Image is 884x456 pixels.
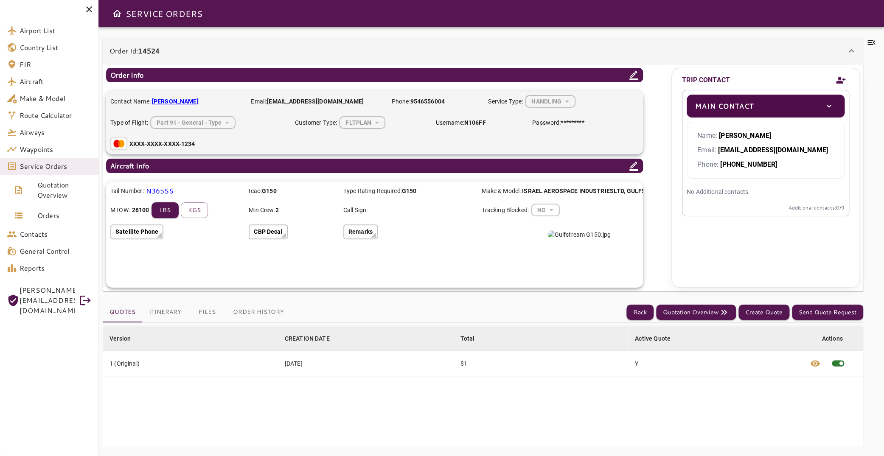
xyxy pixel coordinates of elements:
div: Tracking Blocked: [482,204,614,216]
div: MTOW: [110,202,242,218]
div: HANDLING [531,199,559,221]
div: Version [109,333,131,344]
button: toggle [822,99,836,113]
button: lbs [152,202,179,218]
p: Email: [251,97,383,106]
p: Min Crew: [249,206,337,215]
td: $1 [454,351,628,376]
div: Order Id:14524 [103,37,863,64]
span: Service Orders [20,161,92,171]
button: Send Quote Request [792,305,863,320]
p: Additional contacts: 0 /9 [687,204,845,212]
p: Remarks [348,227,373,236]
span: Total [460,333,486,344]
button: Open drawer [109,5,126,22]
span: Aircraft [20,76,92,87]
span: Reports [20,263,92,273]
button: Order History [226,302,291,322]
span: [PERSON_NAME][EMAIL_ADDRESS][DOMAIN_NAME] [20,285,75,316]
b: N106FF [464,119,486,126]
b: 9546556004 [410,98,444,105]
span: General Control [20,246,92,256]
button: Files [188,302,226,322]
p: Call Sign: [343,206,475,215]
div: Total [460,333,475,344]
div: CREATION DATE [285,333,330,344]
p: Phone: [392,97,480,106]
p: Username: [435,118,524,127]
div: HANDLING [340,111,385,134]
div: Customer Type: [295,116,427,129]
span: Make & Model [20,93,92,104]
p: Contact Name: [110,97,242,106]
div: Main Contacttoggle [687,95,845,117]
b: [PHONE_NUMBER] [720,160,777,168]
b: [EMAIL_ADDRESS][DOMAIN_NAME] [718,146,828,154]
p: Satellite Phone [115,227,158,236]
p: Aircraft Info [110,161,149,171]
span: Airways [20,127,92,137]
span: visibility [810,358,820,369]
b: ISRAEL AEROSPACE INDUSTRIESLTD , GULFSTREAM G150 [522,187,682,194]
div: HANDLING [151,111,235,134]
p: Type Rating Required: [343,187,475,196]
p: CBP Decal [254,227,282,236]
p: Name: [697,131,834,141]
span: Contacts [20,229,92,239]
span: Version [109,333,142,344]
b: 14524 [138,46,160,56]
button: Quotes [103,302,142,322]
p: Phone: [697,159,834,170]
span: Quotation Overview [37,180,92,200]
p: No Additional contacts. [687,187,845,196]
button: Add new contact [832,70,849,90]
button: Itinerary [142,302,188,322]
td: 1 (Original) [103,351,278,376]
div: Type of Flight: [110,116,286,129]
h6: SERVICE ORDERS [126,7,202,20]
span: Airport List [20,25,92,36]
td: Y [628,351,803,376]
button: Create Quote [738,305,789,320]
p: Password: [532,118,584,127]
div: basic tabs example [103,302,291,322]
p: Tail Number: [110,187,144,196]
b: [PERSON_NAME] [152,98,199,105]
span: Country List [20,42,92,53]
p: Icao: [249,187,337,196]
b: 26100 [132,206,149,214]
span: This quote is already active [825,351,850,376]
div: Order Id:14524 [103,64,863,291]
p: Main Contact [695,101,754,111]
p: Order Id: [109,46,160,56]
button: Back [626,305,654,320]
span: Route Calculator [20,110,92,120]
b: [PERSON_NAME] [719,131,771,140]
span: FIR [20,59,92,70]
span: CREATION DATE [285,333,341,344]
button: Quotation Overview [656,305,736,320]
span: Orders [37,210,92,221]
b: G150 [402,187,417,194]
p: Email: [697,145,834,155]
p: Order Info [110,70,144,80]
button: View quote details [805,351,825,376]
span: Waypoints [20,144,92,154]
span: Active Quote [635,333,682,344]
b: [EMAIL_ADDRESS][DOMAIN_NAME] [267,98,364,105]
div: HANDLING [525,90,575,112]
b: G150 [262,187,277,194]
div: Service Type: [488,95,576,108]
b: 2 [275,207,279,213]
td: [DATE] [278,351,454,376]
img: Mastercard [110,137,127,150]
p: N365SS [146,186,174,196]
button: kgs [181,202,208,218]
p: Make & Model: [482,187,570,196]
b: XXXX-XXXX-XXXX-1234 [129,140,195,147]
div: Active Quote [635,333,671,344]
img: Gulfstream G150.jpg [547,230,611,239]
p: TRIP CONTACT [682,75,730,85]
